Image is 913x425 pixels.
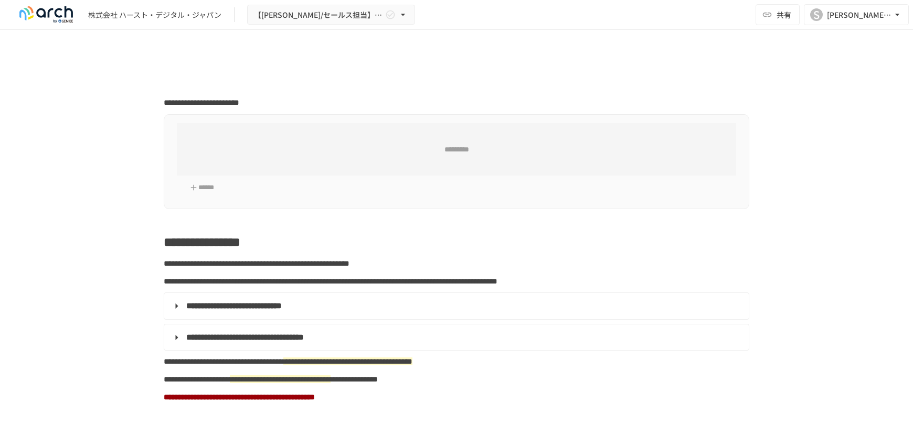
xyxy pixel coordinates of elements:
[247,5,415,25] button: 【[PERSON_NAME]/セールス担当】株式会社ハースト・デジタル・ジャパン様_初期設定サポート
[804,4,909,25] button: S[PERSON_NAME][EMAIL_ADDRESS][DOMAIN_NAME]
[756,4,800,25] button: 共有
[13,6,80,23] img: logo-default@2x-9cf2c760.svg
[827,8,892,21] div: [PERSON_NAME][EMAIL_ADDRESS][DOMAIN_NAME]
[777,9,791,20] span: 共有
[810,8,823,21] div: S
[254,8,383,21] span: 【[PERSON_NAME]/セールス担当】株式会社ハースト・デジタル・ジャパン様_初期設定サポート
[88,9,221,20] div: 株式会社 ハースト・デジタル・ジャパン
